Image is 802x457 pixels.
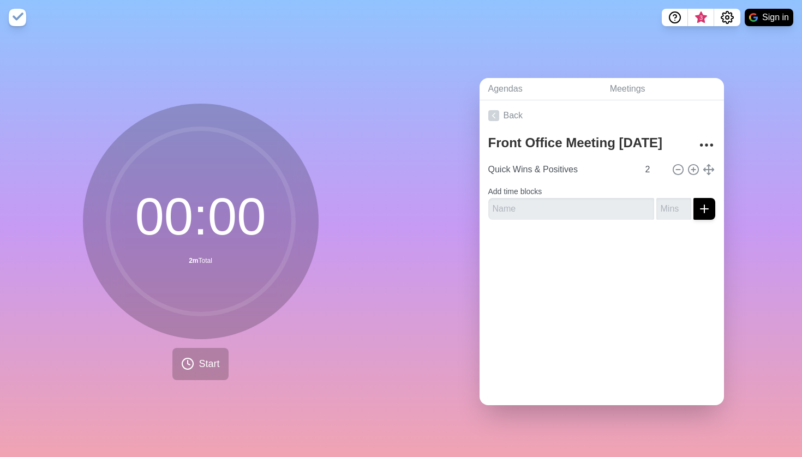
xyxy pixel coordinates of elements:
[488,187,542,196] label: Add time blocks
[480,78,601,100] a: Agendas
[688,9,714,26] button: What’s new
[745,9,793,26] button: Sign in
[488,198,654,220] input: Name
[199,357,219,371] span: Start
[749,13,758,22] img: google logo
[714,9,740,26] button: Settings
[484,159,639,181] input: Name
[656,198,691,220] input: Mins
[601,78,724,100] a: Meetings
[480,100,724,131] a: Back
[172,348,228,380] button: Start
[641,159,667,181] input: Mins
[696,134,717,156] button: More
[9,9,26,26] img: timeblocks logo
[697,14,705,22] span: 3
[662,9,688,26] button: Help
